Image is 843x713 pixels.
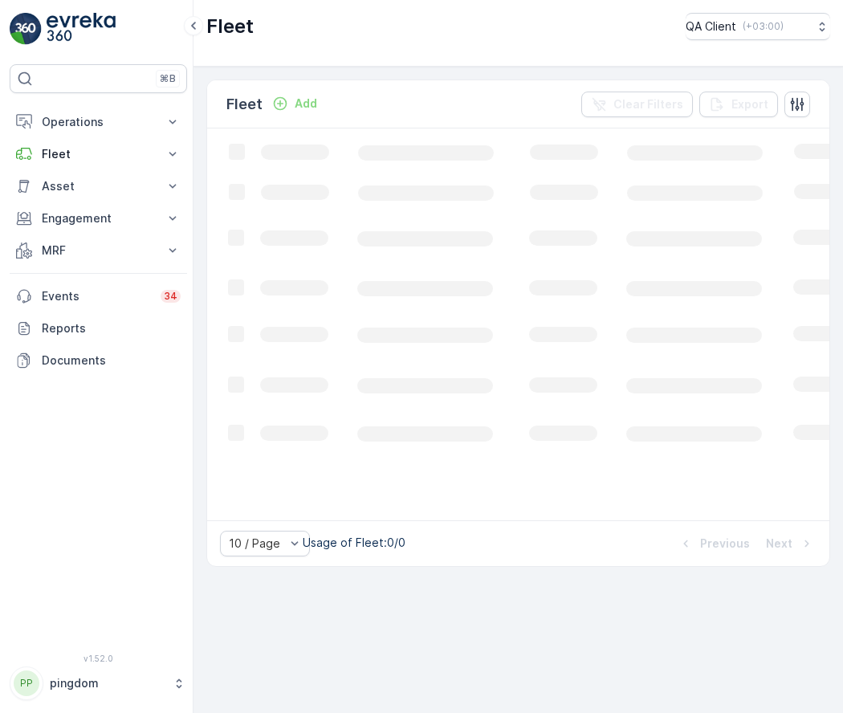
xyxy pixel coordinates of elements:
[10,234,187,267] button: MRF
[700,536,750,552] p: Previous
[206,14,254,39] p: Fleet
[10,170,187,202] button: Asset
[42,352,181,369] p: Documents
[295,96,317,112] p: Add
[226,93,263,116] p: Fleet
[686,13,830,40] button: QA Client(+03:00)
[42,210,155,226] p: Engagement
[42,146,155,162] p: Fleet
[676,534,751,553] button: Previous
[303,535,405,551] p: Usage of Fleet : 0/0
[743,20,784,33] p: ( +03:00 )
[10,666,187,700] button: PPpingdom
[266,94,324,113] button: Add
[686,18,736,35] p: QA Client
[10,202,187,234] button: Engagement
[10,138,187,170] button: Fleet
[42,114,155,130] p: Operations
[42,178,155,194] p: Asset
[42,320,181,336] p: Reports
[10,654,187,663] span: v 1.52.0
[613,96,683,112] p: Clear Filters
[50,675,165,691] p: pingdom
[10,344,187,377] a: Documents
[47,13,116,45] img: logo_light-DOdMpM7g.png
[731,96,768,112] p: Export
[581,92,693,117] button: Clear Filters
[10,280,187,312] a: Events34
[766,536,792,552] p: Next
[164,290,177,303] p: 34
[160,72,176,85] p: ⌘B
[42,242,155,259] p: MRF
[10,106,187,138] button: Operations
[10,13,42,45] img: logo
[764,534,817,553] button: Next
[42,288,151,304] p: Events
[10,312,187,344] a: Reports
[699,92,778,117] button: Export
[14,670,39,696] div: PP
